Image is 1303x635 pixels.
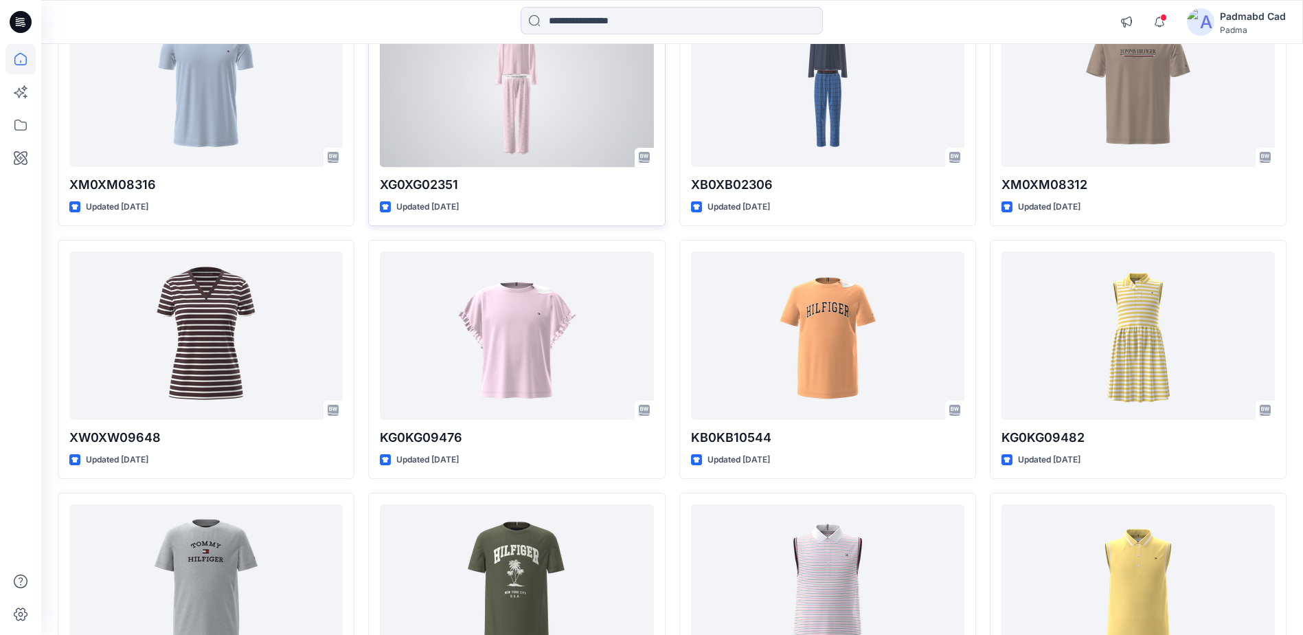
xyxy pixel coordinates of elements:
[86,200,148,214] p: Updated [DATE]
[1001,428,1275,447] p: KG0KG09482
[707,200,770,214] p: Updated [DATE]
[1187,8,1214,36] img: avatar
[380,428,653,447] p: KG0KG09476
[380,252,653,420] a: KG0KG09476
[1018,200,1080,214] p: Updated [DATE]
[69,175,343,194] p: XM0XM08316
[691,252,964,420] a: KB0KB10544
[69,252,343,420] a: XW0XW09648
[1220,25,1286,35] div: Padma
[1018,453,1080,467] p: Updated [DATE]
[691,428,964,447] p: KB0KB10544
[86,453,148,467] p: Updated [DATE]
[691,175,964,194] p: XB0XB02306
[380,175,653,194] p: XG0XG02351
[396,200,459,214] p: Updated [DATE]
[707,453,770,467] p: Updated [DATE]
[396,453,459,467] p: Updated [DATE]
[1220,8,1286,25] div: Padmabd Cad
[1001,175,1275,194] p: XM0XM08312
[69,428,343,447] p: XW0XW09648
[1001,252,1275,420] a: KG0KG09482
